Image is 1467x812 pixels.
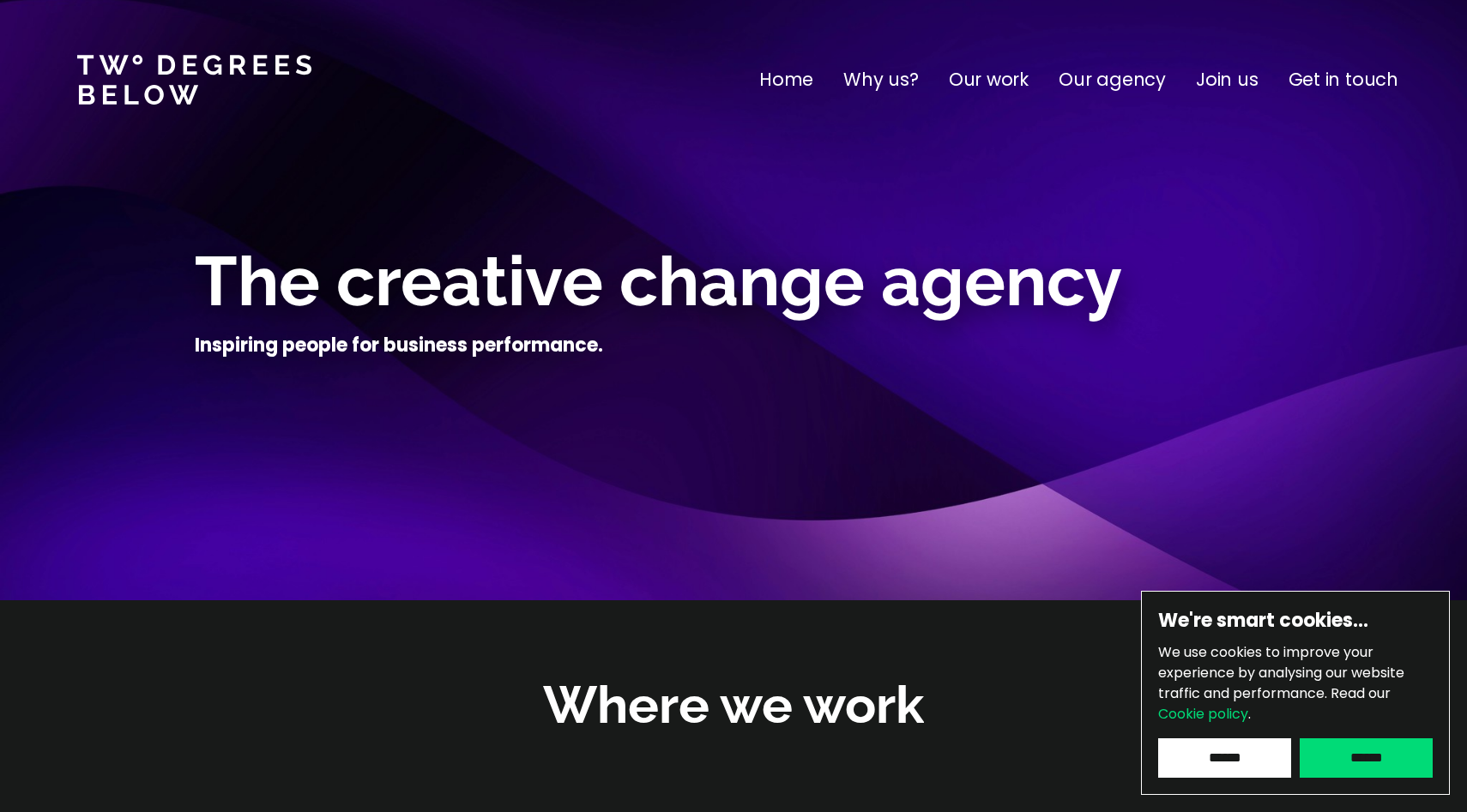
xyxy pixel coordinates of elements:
[1196,66,1259,93] a: Join us
[949,66,1029,93] a: Our work
[543,671,924,740] h2: Where we work
[843,66,919,93] a: Why us?
[195,241,1122,322] span: The creative change agency
[1059,66,1166,93] a: Our agency
[1158,608,1433,634] h6: We're smart cookies…
[1289,66,1398,93] a: Get in touch
[759,66,813,93] a: Home
[1158,642,1433,725] p: We use cookies to improve your experience by analysing our website traffic and performance.
[1158,683,1391,724] span: Read our .
[195,333,603,358] h4: Inspiring people for business performance.
[1158,704,1248,724] a: Cookie policy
